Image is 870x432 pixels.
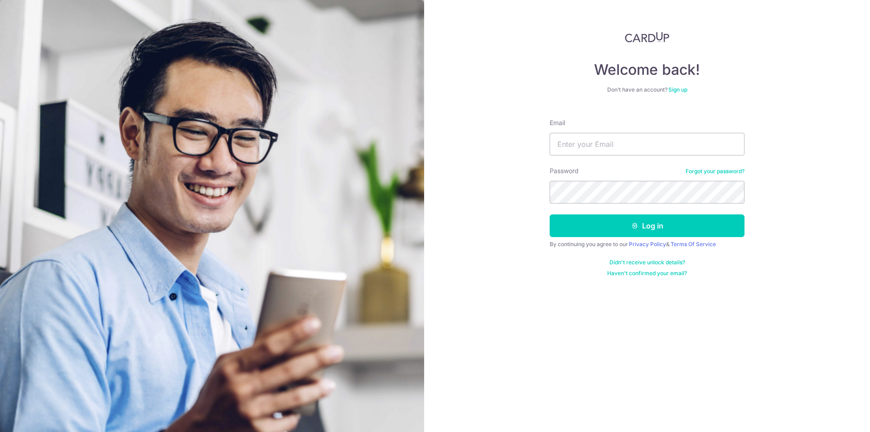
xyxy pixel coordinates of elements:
a: Privacy Policy [629,241,666,248]
img: CardUp Logo [625,32,669,43]
label: Password [550,166,579,175]
div: Don’t have an account? [550,86,744,93]
input: Enter your Email [550,133,744,155]
a: Didn't receive unlock details? [609,259,685,266]
a: Haven't confirmed your email? [607,270,687,277]
a: Sign up [668,86,687,93]
div: By continuing you agree to our & [550,241,744,248]
label: Email [550,118,565,127]
button: Log in [550,214,744,237]
a: Terms Of Service [671,241,716,248]
a: Forgot your password? [686,168,744,175]
h4: Welcome back! [550,61,744,79]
